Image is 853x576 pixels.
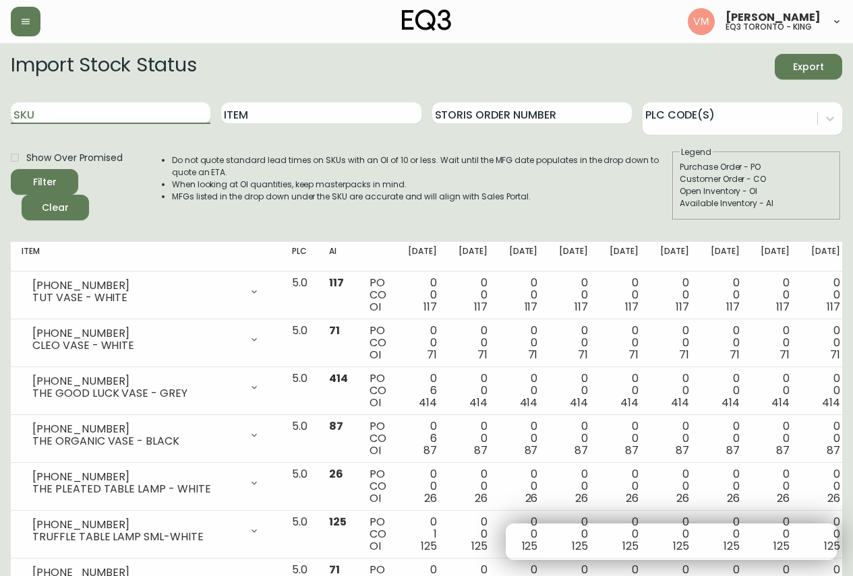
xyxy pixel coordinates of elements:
[459,420,488,457] div: 0 0
[528,347,538,362] span: 71
[711,277,740,313] div: 0 0
[22,325,270,354] div: [PHONE_NUMBER]CLEO VASE - WHITE
[676,443,689,458] span: 87
[559,277,588,313] div: 0 0
[281,511,318,558] td: 5.0
[680,173,833,185] div: Customer Order - CO
[172,154,671,179] li: Do not quote standard lead times on SKUs with an OI of 10 or less. Wait until the MFG date popula...
[33,174,57,191] div: Filter
[525,443,538,458] span: 87
[22,516,270,546] div: [PHONE_NUMBER]TRUFFLE TABLE LAMP SML-WHITE
[32,519,241,531] div: [PHONE_NUMBER]
[281,463,318,511] td: 5.0
[800,242,851,271] th: [DATE]
[408,468,437,505] div: 0 0
[786,59,831,75] span: Export
[370,373,386,409] div: PO CO
[477,347,488,362] span: 71
[509,516,538,552] div: 0 0
[660,373,689,409] div: 0 0
[761,325,790,361] div: 0 0
[711,516,740,552] div: 0 0
[700,242,751,271] th: [DATE]
[281,415,318,463] td: 5.0
[625,299,639,315] span: 117
[329,371,348,386] span: 414
[370,468,386,505] div: PO CO
[676,299,689,315] span: 117
[559,516,588,552] div: 0 0
[329,514,347,530] span: 125
[424,490,437,506] span: 26
[11,54,196,79] h2: Import Stock Status
[711,325,740,361] div: 0 0
[827,299,840,315] span: 117
[22,468,270,498] div: [PHONE_NUMBER]THE PLEATED TABLE LAMP - WHITE
[761,420,790,457] div: 0 0
[509,277,538,313] div: 0 0
[397,242,448,271] th: [DATE]
[329,275,344,290] span: 117
[822,395,840,410] span: 414
[761,373,790,409] div: 0 0
[570,395,588,410] span: 414
[777,490,790,506] span: 26
[459,468,488,505] div: 0 0
[32,483,241,495] div: THE PLEATED TABLE LAMP - WHITE
[726,12,821,23] span: [PERSON_NAME]
[474,299,488,315] span: 117
[761,468,790,505] div: 0 0
[32,280,241,292] div: [PHONE_NUMBER]
[811,516,840,552] div: 0 0
[811,277,840,313] div: 0 0
[548,242,599,271] th: [DATE]
[474,443,488,458] span: 87
[610,325,639,361] div: 0 0
[370,325,386,361] div: PO CO
[448,242,498,271] th: [DATE]
[281,242,318,271] th: PLC
[32,531,241,543] div: TRUFFLE TABLE LAMP SML-WHITE
[599,242,649,271] th: [DATE]
[370,299,381,315] span: OI
[559,420,588,457] div: 0 0
[26,151,123,165] span: Show Over Promised
[688,8,715,35] img: 0f63483a436850f3a2e29d5ab35f16df
[575,299,588,315] span: 117
[32,375,241,387] div: [PHONE_NUMBER]
[649,242,700,271] th: [DATE]
[421,538,437,554] span: 125
[408,420,437,457] div: 0 6
[726,23,812,31] h5: eq3 toronto - king
[370,538,381,554] span: OI
[370,516,386,552] div: PO CO
[628,347,639,362] span: 71
[423,443,437,458] span: 87
[776,443,790,458] span: 87
[811,420,840,457] div: 0 0
[575,490,588,506] span: 26
[610,516,639,552] div: 0 0
[525,299,538,315] span: 117
[22,420,270,450] div: [PHONE_NUMBER]THE ORGANIC VASE - BLACK
[559,325,588,361] div: 0 0
[811,325,840,361] div: 0 0
[811,468,840,505] div: 0 0
[329,323,340,338] span: 71
[726,443,740,458] span: 87
[610,373,639,409] div: 0 0
[281,367,318,415] td: 5.0
[281,319,318,367] td: 5.0
[775,54,842,79] button: Export
[509,373,538,409] div: 0 0
[722,395,740,410] span: 414
[680,185,833,197] div: Open Inventory - OI
[525,490,538,506] span: 26
[471,538,488,554] span: 125
[408,277,437,313] div: 0 0
[660,516,689,552] div: 0 0
[680,146,713,158] legend: Legend
[626,490,639,506] span: 26
[459,373,488,409] div: 0 0
[559,468,588,505] div: 0 0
